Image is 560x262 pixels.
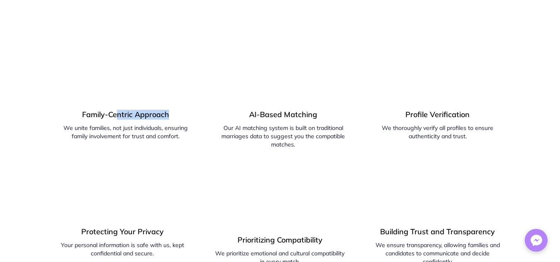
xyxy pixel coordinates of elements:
[82,110,169,119] span: Family-Centric Approach
[382,124,493,140] span: We thoroughly verify all profiles to ensure authenticity and trust.
[213,124,353,149] p: Our AI matching system is built on traditional marriages data to suggest you the compatible matches.
[238,235,322,245] span: Prioritizing Compatibility
[81,227,164,236] span: Protecting Your Privacy
[61,241,184,257] span: Your personal information is safe with us, kept confidential and secure.
[56,124,196,140] p: We unite families, not just individuals, ensuring family involvement for trust and comfort.
[405,110,470,119] span: Profile Verification
[528,232,545,249] img: Messenger
[380,227,495,236] span: Building Trust and Transparency
[249,110,317,119] span: AI-Based Matching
